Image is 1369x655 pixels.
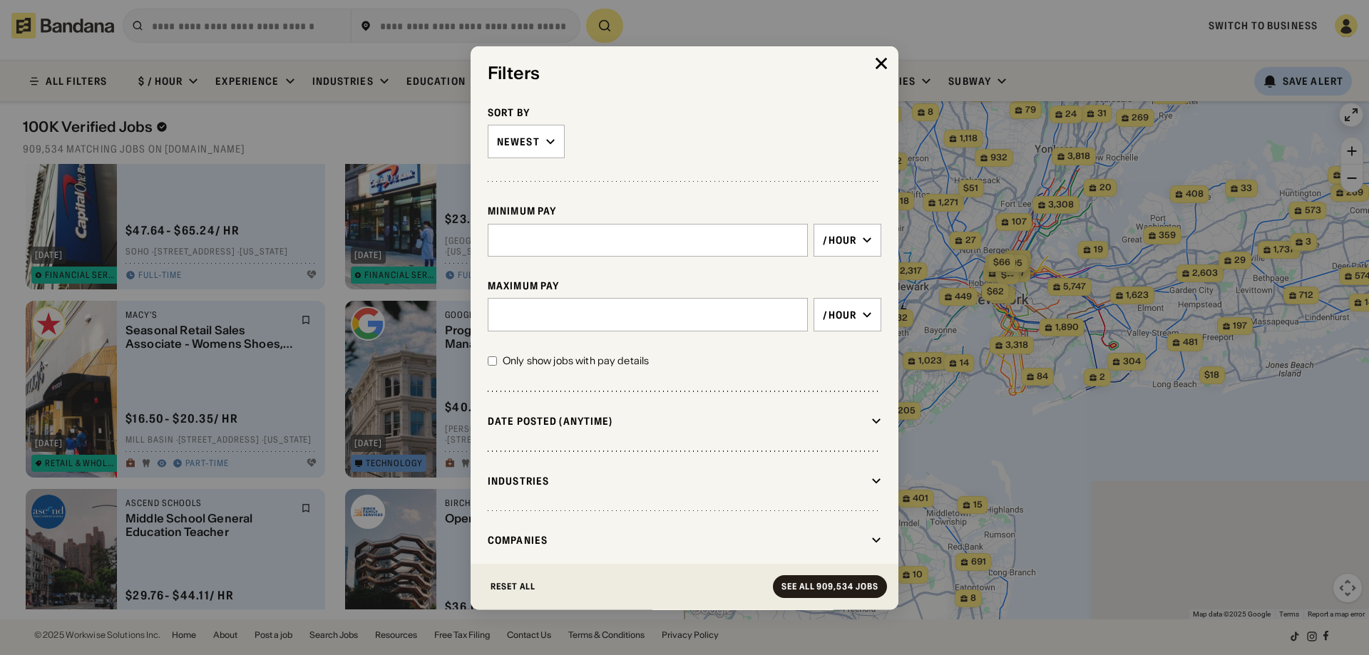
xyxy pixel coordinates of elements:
[488,474,866,487] div: Industries
[488,63,881,83] div: Filters
[488,414,866,427] div: Date Posted (Anytime)
[488,534,866,547] div: Companies
[781,582,878,591] div: See all 909,534 jobs
[491,582,535,591] div: Reset All
[823,233,856,246] div: /hour
[488,205,881,217] div: Minimum Pay
[503,354,649,368] div: Only show jobs with pay details
[823,308,856,321] div: /hour
[497,135,540,148] div: Newest
[488,106,881,119] div: Sort By
[488,279,881,292] div: Maximum Pay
